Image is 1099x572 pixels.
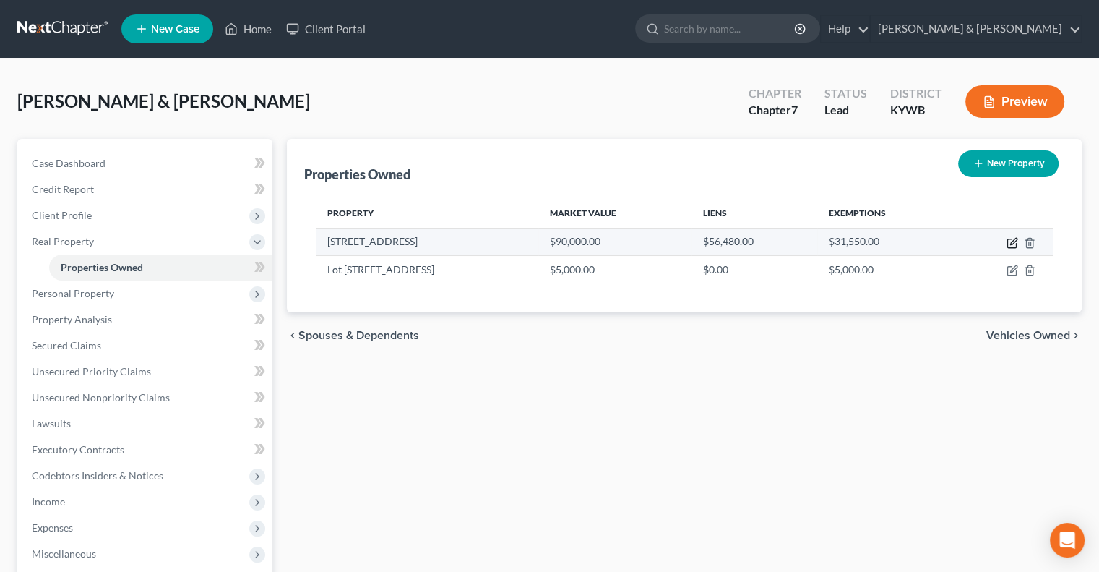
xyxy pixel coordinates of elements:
[817,228,954,255] td: $31,550.00
[691,256,817,283] td: $0.00
[824,102,867,119] div: Lead
[871,16,1081,42] a: [PERSON_NAME] & [PERSON_NAME]
[986,330,1082,341] button: Vehicles Owned chevron_right
[965,85,1064,118] button: Preview
[32,469,163,482] span: Codebtors Insiders & Notices
[791,103,798,116] span: 7
[32,547,96,560] span: Miscellaneous
[32,521,73,534] span: Expenses
[749,102,801,119] div: Chapter
[986,330,1070,341] span: Vehicles Owned
[20,307,272,333] a: Property Analysis
[49,255,272,281] a: Properties Owned
[538,228,691,255] td: $90,000.00
[664,15,796,42] input: Search by name...
[691,228,817,255] td: $56,480.00
[20,176,272,202] a: Credit Report
[61,261,143,273] span: Properties Owned
[20,411,272,437] a: Lawsuits
[151,24,199,35] span: New Case
[20,359,272,385] a: Unsecured Priority Claims
[32,235,94,247] span: Real Property
[17,90,310,111] span: [PERSON_NAME] & [PERSON_NAME]
[538,199,691,228] th: Market Value
[304,166,410,183] div: Properties Owned
[279,16,373,42] a: Client Portal
[20,150,272,176] a: Case Dashboard
[287,330,298,341] i: chevron_left
[691,199,817,228] th: Liens
[32,339,101,351] span: Secured Claims
[316,256,538,283] td: Lot [STREET_ADDRESS]
[287,330,419,341] button: chevron_left Spouses & Dependents
[20,437,272,463] a: Executory Contracts
[890,102,942,119] div: KYWB
[32,391,170,404] span: Unsecured Nonpriority Claims
[749,85,801,102] div: Chapter
[32,157,105,169] span: Case Dashboard
[32,417,71,430] span: Lawsuits
[821,16,869,42] a: Help
[824,85,867,102] div: Status
[32,209,92,221] span: Client Profile
[817,199,954,228] th: Exemptions
[817,256,954,283] td: $5,000.00
[20,385,272,411] a: Unsecured Nonpriority Claims
[316,199,538,228] th: Property
[298,330,419,341] span: Spouses & Dependents
[20,333,272,359] a: Secured Claims
[32,287,114,299] span: Personal Property
[32,495,65,508] span: Income
[32,443,124,456] span: Executory Contracts
[538,256,691,283] td: $5,000.00
[32,365,151,377] span: Unsecured Priority Claims
[32,183,94,195] span: Credit Report
[958,150,1059,177] button: New Property
[316,228,538,255] td: [STREET_ADDRESS]
[1070,330,1082,341] i: chevron_right
[890,85,942,102] div: District
[1050,523,1085,558] div: Open Intercom Messenger
[32,313,112,325] span: Property Analysis
[217,16,279,42] a: Home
